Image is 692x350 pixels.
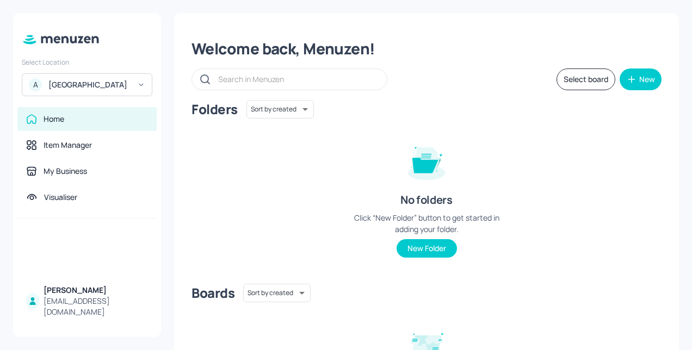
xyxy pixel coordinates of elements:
[44,140,92,151] div: Item Manager
[639,76,655,83] div: New
[44,296,148,317] div: [EMAIL_ADDRESS][DOMAIN_NAME]
[44,166,87,177] div: My Business
[48,79,131,90] div: [GEOGRAPHIC_DATA]
[22,58,152,67] div: Select Location
[399,134,454,188] img: folder-empty
[191,284,234,302] div: Boards
[191,39,662,59] div: Welcome back, Menuzen!
[243,282,311,304] div: Sort by created
[400,192,452,208] div: No folders
[44,192,77,203] div: Visualiser
[557,68,615,90] button: Select board
[397,239,457,258] button: New Folder
[44,114,64,124] div: Home
[191,101,238,118] div: Folders
[620,68,662,90] button: New
[218,71,376,87] input: Search in Menuzen
[29,78,42,91] div: A
[246,98,314,120] div: Sort by created
[345,212,508,235] div: Click “New Folder” button to get started in adding your folder.
[44,285,148,296] div: [PERSON_NAME]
